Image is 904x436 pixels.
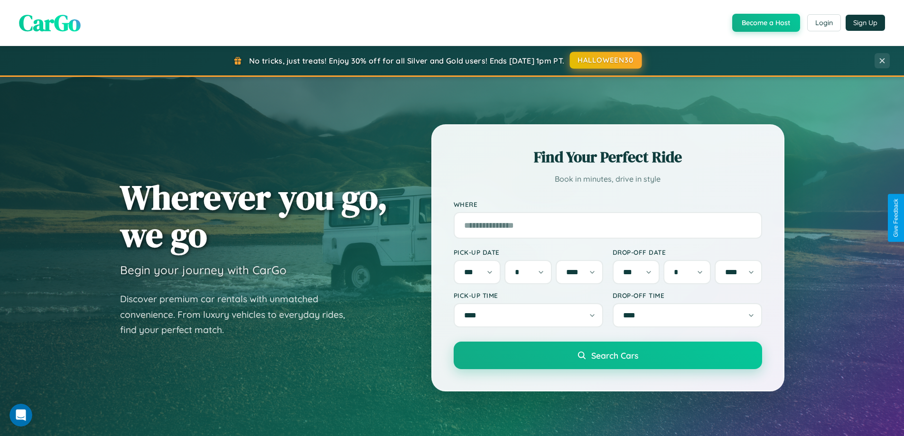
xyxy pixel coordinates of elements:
[570,52,642,69] button: HALLOWEEN30
[120,291,357,338] p: Discover premium car rentals with unmatched convenience. From luxury vehicles to everyday rides, ...
[613,248,762,256] label: Drop-off Date
[9,404,32,427] iframe: Intercom live chat
[120,263,287,277] h3: Begin your journey with CarGo
[732,14,800,32] button: Become a Host
[454,147,762,167] h2: Find Your Perfect Ride
[454,200,762,208] label: Where
[807,14,841,31] button: Login
[454,291,603,299] label: Pick-up Time
[249,56,564,65] span: No tricks, just treats! Enjoy 30% off for all Silver and Gold users! Ends [DATE] 1pm PT.
[846,15,885,31] button: Sign Up
[19,7,81,38] span: CarGo
[613,291,762,299] label: Drop-off Time
[120,178,388,253] h1: Wherever you go, we go
[454,342,762,369] button: Search Cars
[893,199,899,237] div: Give Feedback
[591,350,638,361] span: Search Cars
[454,172,762,186] p: Book in minutes, drive in style
[454,248,603,256] label: Pick-up Date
